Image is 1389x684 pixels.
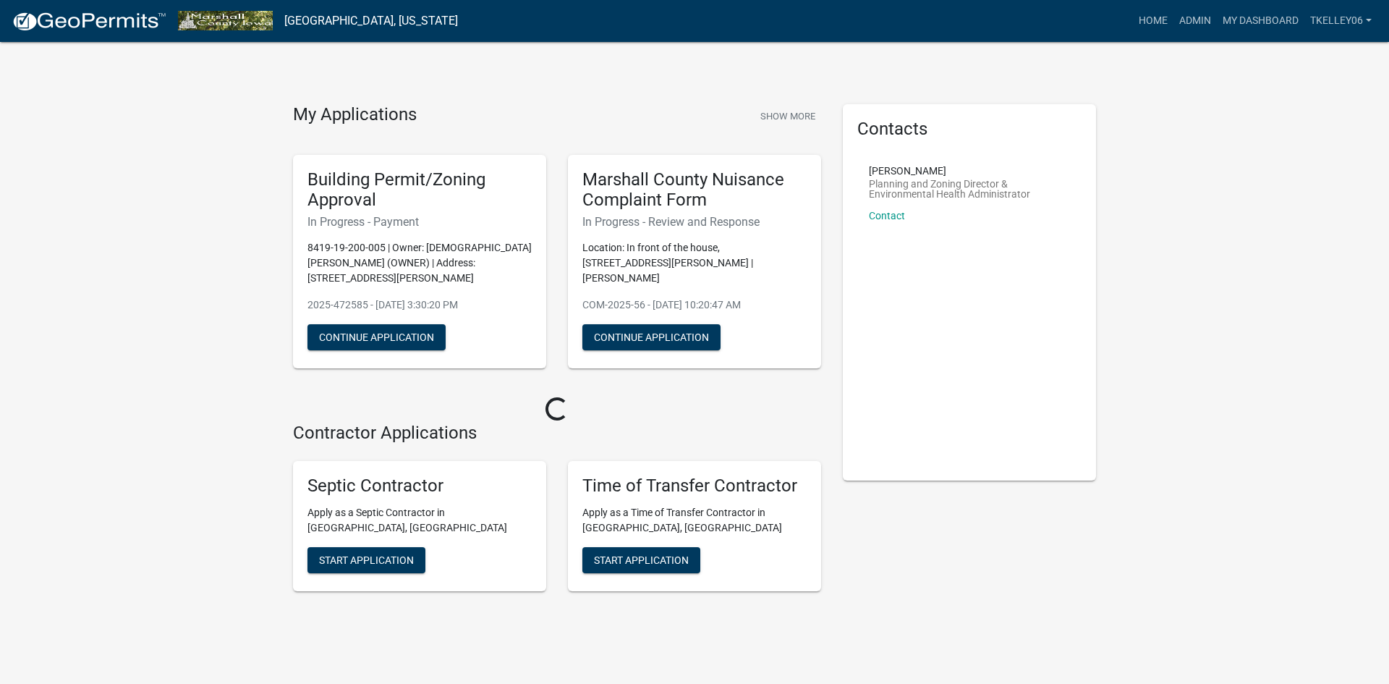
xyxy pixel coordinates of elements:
[582,169,807,211] h5: Marshall County Nuisance Complaint Form
[869,179,1070,199] p: Planning and Zoning Director & Environmental Health Administrator
[869,166,1070,176] p: [PERSON_NAME]
[307,476,532,497] h5: Septic Contractor
[307,505,532,536] p: Apply as a Septic Contractor in [GEOGRAPHIC_DATA], [GEOGRAPHIC_DATA]
[319,554,414,565] span: Start Application
[869,210,905,221] a: Contact
[857,119,1082,140] h5: Contacts
[582,297,807,313] p: COM-2025-56 - [DATE] 10:20:47 AM
[307,240,532,286] p: 8419-19-200-005 | Owner: [DEMOGRAPHIC_DATA][PERSON_NAME] (OWNER) | Address: [STREET_ADDRESS][PERS...
[307,169,532,211] h5: Building Permit/Zoning Approval
[582,476,807,497] h5: Time of Transfer Contractor
[284,9,458,33] a: [GEOGRAPHIC_DATA], [US_STATE]
[582,240,807,286] p: Location: In front of the house, [STREET_ADDRESS][PERSON_NAME] | [PERSON_NAME]
[293,423,821,603] wm-workflow-list-section: Contractor Applications
[1133,7,1173,35] a: Home
[307,547,425,573] button: Start Application
[307,215,532,229] h6: In Progress - Payment
[594,554,689,565] span: Start Application
[293,104,417,126] h4: My Applications
[582,324,721,350] button: Continue Application
[1217,7,1304,35] a: My Dashboard
[307,324,446,350] button: Continue Application
[582,547,700,573] button: Start Application
[1173,7,1217,35] a: Admin
[755,104,821,128] button: Show More
[582,505,807,536] p: Apply as a Time of Transfer Contractor in [GEOGRAPHIC_DATA], [GEOGRAPHIC_DATA]
[307,297,532,313] p: 2025-472585 - [DATE] 3:30:20 PM
[582,215,807,229] h6: In Progress - Review and Response
[178,11,273,30] img: Marshall County, Iowa
[293,423,821,444] h4: Contractor Applications
[1304,7,1377,35] a: Tkelley06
